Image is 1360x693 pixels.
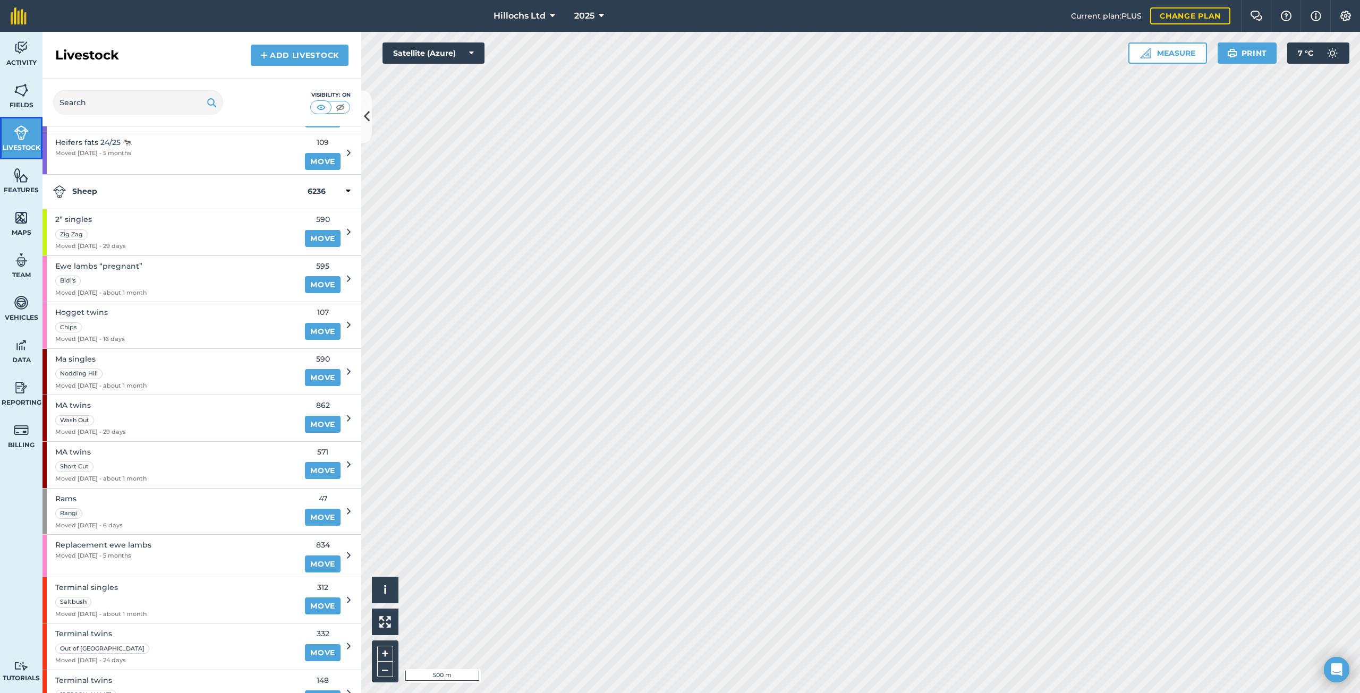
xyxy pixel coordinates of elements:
[55,597,91,608] div: Saltbush
[305,509,341,526] a: Move
[55,446,147,458] span: MA twins
[42,442,299,488] a: MA twinsShort CutMoved [DATE] - about 1 month
[55,581,147,593] span: Terminal singles
[384,583,387,596] span: i
[42,132,299,174] a: Heifers fats 24/25 🐄Moved [DATE] - 5 months
[55,369,103,379] div: Nodding Hill
[55,610,147,619] span: Moved [DATE] - about 1 month
[42,535,299,576] a: Replacement ewe lambsMoved [DATE] - 5 months
[14,252,29,268] img: svg+xml;base64,PD94bWwgdmVyc2lvbj0iMS4wIiBlbmNvZGluZz0idXRmLTgiPz4KPCEtLSBHZW5lcmF0b3I6IEFkb2JlIE...
[1298,42,1313,64] span: 7 ° C
[55,306,125,318] span: Hogget twins
[305,628,341,639] span: 332
[305,674,341,686] span: 148
[1227,47,1237,59] img: svg+xml;base64,PHN2ZyB4bWxucz0iaHR0cDovL3d3dy53My5vcmcvMjAwMC9zdmciIHdpZHRoPSIxOSIgaGVpZ2h0PSIyNC...
[305,369,341,386] a: Move
[382,42,484,64] button: Satellite (Azure)
[55,213,126,225] span: 2” singles
[305,597,341,614] a: Move
[260,49,268,62] img: svg+xml;base64,PHN2ZyB4bWxucz0iaHR0cDovL3d3dy53My5vcmcvMjAwMC9zdmciIHdpZHRoPSIxNCIgaGVpZ2h0PSIyNC...
[55,276,81,286] div: Bidi's
[55,288,147,298] span: Moved [DATE] - about 1 month
[1071,10,1142,22] span: Current plan : PLUS
[14,40,29,56] img: svg+xml;base64,PD94bWwgdmVyc2lvbj0iMS4wIiBlbmNvZGluZz0idXRmLTgiPz4KPCEtLSBHZW5lcmF0b3I6IEFkb2JlIE...
[55,551,151,561] span: Moved [DATE] - 5 months
[305,260,341,272] span: 595
[55,149,132,158] span: Moved [DATE] - 5 months
[305,323,341,340] a: Move
[14,380,29,396] img: svg+xml;base64,PD94bWwgdmVyc2lvbj0iMS4wIiBlbmNvZGluZz0idXRmLTgiPz4KPCEtLSBHZW5lcmF0b3I6IEFkb2JlIE...
[574,10,594,22] span: 2025
[372,577,398,603] button: i
[42,395,299,441] a: MA twinsWash OutMoved [DATE] - 29 days
[251,45,348,66] a: Add Livestock
[42,623,299,670] a: Terminal twinsOut of [GEOGRAPHIC_DATA]Moved [DATE] - 24 days
[1150,7,1230,24] a: Change plan
[55,229,88,240] div: Zig Zag
[55,399,126,411] span: MA twins
[42,256,299,302] a: Ewe lambs “pregnant”Bidi'sMoved [DATE] - about 1 month
[305,153,341,170] a: Move
[1218,42,1277,64] button: Print
[1324,657,1349,682] div: Open Intercom Messenger
[14,125,29,141] img: svg+xml;base64,PD94bWwgdmVyc2lvbj0iMS4wIiBlbmNvZGluZz0idXRmLTgiPz4KPCEtLSBHZW5lcmF0b3I6IEFkb2JlIE...
[53,185,66,198] img: svg+xml;base64,PD94bWwgdmVyc2lvbj0iMS4wIiBlbmNvZGluZz0idXRmLTgiPz4KPCEtLSBHZW5lcmF0b3I6IEFkb2JlIE...
[305,462,341,479] a: Move
[55,381,147,391] span: Moved [DATE] - about 1 month
[305,555,341,572] a: Move
[1250,11,1263,21] img: Two speech bubbles overlapping with the left bubble in the forefront
[310,91,351,99] div: Visibility: On
[11,7,27,24] img: fieldmargin Logo
[305,539,341,551] span: 834
[305,416,341,433] a: Move
[1128,42,1207,64] button: Measure
[53,90,223,115] input: Search
[14,167,29,183] img: svg+xml;base64,PHN2ZyB4bWxucz0iaHR0cDovL3d3dy53My5vcmcvMjAwMC9zdmciIHdpZHRoPSI1NiIgaGVpZ2h0PSI2MC...
[314,102,328,113] img: svg+xml;base64,PHN2ZyB4bWxucz0iaHR0cDovL3d3dy53My5vcmcvMjAwMC9zdmciIHdpZHRoPSI1MCIgaGVpZ2h0PSI0MC...
[334,102,347,113] img: svg+xml;base64,PHN2ZyB4bWxucz0iaHR0cDovL3d3dy53My5vcmcvMjAwMC9zdmciIHdpZHRoPSI1MCIgaGVpZ2h0PSI0MC...
[1287,42,1349,64] button: 7 °C
[305,213,341,225] span: 590
[42,302,299,348] a: Hogget twinsChipsMoved [DATE] - 16 days
[305,276,341,293] a: Move
[377,662,393,677] button: –
[55,47,119,64] h2: Livestock
[207,96,217,109] img: svg+xml;base64,PHN2ZyB4bWxucz0iaHR0cDovL3d3dy53My5vcmcvMjAwMC9zdmciIHdpZHRoPSIxOSIgaGVpZ2h0PSIyNC...
[55,656,151,665] span: Moved [DATE] - 24 days
[55,521,123,531] span: Moved [DATE] - 6 days
[305,644,341,661] a: Move
[55,539,151,551] span: Replacement ewe lambs
[55,260,147,272] span: Ewe lambs “pregnant”
[42,349,299,395] a: Ma singlesNodding HillMoved [DATE] - about 1 month
[55,474,147,484] span: Moved [DATE] - about 1 month
[55,674,126,686] span: Terminal twins
[42,489,299,535] a: RamsRangiMoved [DATE] - 6 days
[53,185,308,198] strong: Sheep
[14,661,29,671] img: svg+xml;base64,PD94bWwgdmVyc2lvbj0iMS4wIiBlbmNvZGluZz0idXRmLTgiPz4KPCEtLSBHZW5lcmF0b3I6IEFkb2JlIE...
[55,335,125,344] span: Moved [DATE] - 16 days
[14,295,29,311] img: svg+xml;base64,PD94bWwgdmVyc2lvbj0iMS4wIiBlbmNvZGluZz0idXRmLTgiPz4KPCEtLSBHZW5lcmF0b3I6IEFkb2JlIE...
[377,646,393,662] button: +
[494,10,546,22] span: Hillochs Ltd
[55,353,147,365] span: Ma singles
[305,136,341,148] span: 109
[55,628,151,639] span: Terminal twins
[55,508,82,519] div: Rangi
[1311,10,1321,22] img: svg+xml;base64,PHN2ZyB4bWxucz0iaHR0cDovL3d3dy53My5vcmcvMjAwMC9zdmciIHdpZHRoPSIxNyIgaGVpZ2h0PSIxNy...
[305,230,341,247] a: Move
[305,399,341,411] span: 862
[14,210,29,226] img: svg+xml;base64,PHN2ZyB4bWxucz0iaHR0cDovL3d3dy53My5vcmcvMjAwMC9zdmciIHdpZHRoPSI1NiIgaGVpZ2h0PSI2MC...
[305,446,341,458] span: 571
[308,185,326,198] strong: 6236
[42,577,299,623] a: Terminal singlesSaltbushMoved [DATE] - about 1 month
[55,242,126,251] span: Moved [DATE] - 29 days
[42,209,299,255] a: 2” singlesZig ZagMoved [DATE] - 29 days
[1322,42,1343,64] img: svg+xml;base64,PD94bWwgdmVyc2lvbj0iMS4wIiBlbmNvZGluZz0idXRmLTgiPz4KPCEtLSBHZW5lcmF0b3I6IEFkb2JlIE...
[305,306,341,318] span: 107
[55,461,93,472] div: Short Cut
[55,136,132,148] span: Heifers fats 24/25 🐄
[305,493,341,504] span: 47
[1339,11,1352,21] img: A cog icon
[1280,11,1293,21] img: A question mark icon
[14,422,29,438] img: svg+xml;base64,PD94bWwgdmVyc2lvbj0iMS4wIiBlbmNvZGluZz0idXRmLTgiPz4KPCEtLSBHZW5lcmF0b3I6IEFkb2JlIE...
